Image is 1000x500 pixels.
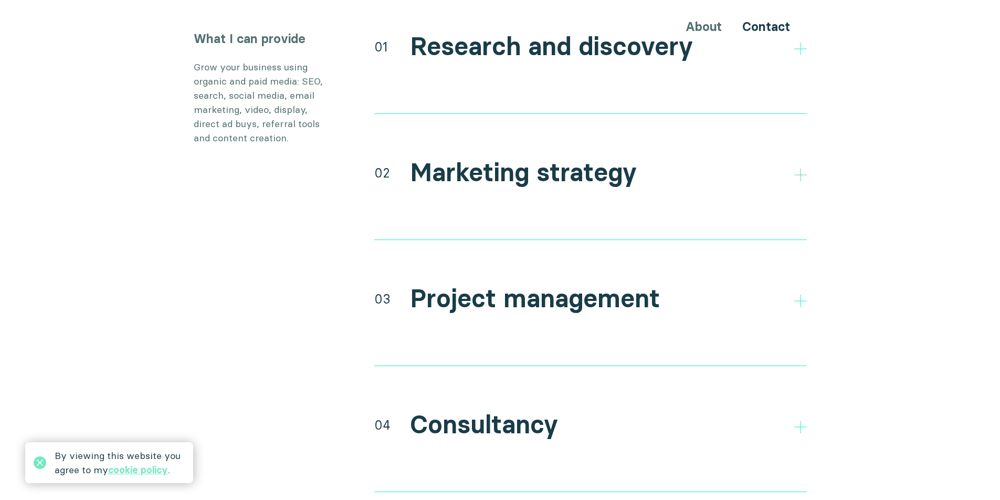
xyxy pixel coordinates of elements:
div: 04 [374,415,391,434]
div: 01 [374,37,388,56]
h2: Research and discovery [410,32,693,62]
h2: Project management [410,284,660,314]
div: 02 [374,163,390,182]
h2: Consultancy [410,410,558,440]
p: Grow your business using organic and paid media: SEO, search, social media, email marketing, vide... [194,60,330,145]
a: Contact [742,19,790,34]
h2: Marketing strategy [410,158,637,188]
div: 03 [374,289,391,308]
h3: What I can provide [194,30,330,48]
a: cookie policy [108,464,168,476]
div: By viewing this website you agree to my . [55,449,185,477]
